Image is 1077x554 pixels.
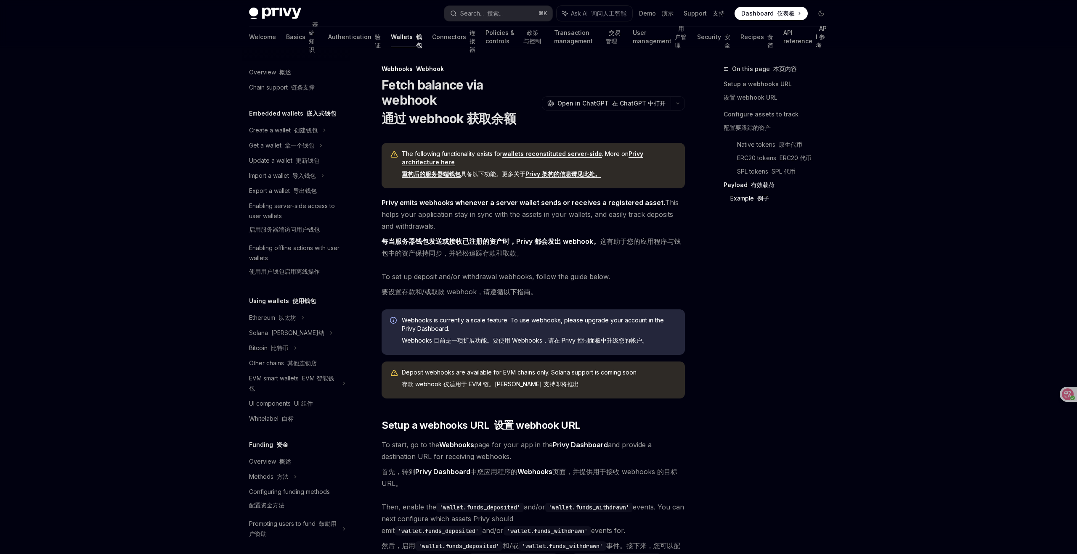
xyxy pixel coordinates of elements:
h1: Fetch balance via webhook [382,77,538,129]
font: 仪表板 [777,10,795,17]
a: Policies & controls 政策与控制 [485,27,544,47]
font: 拿一个钱包 [285,142,314,149]
span: On this page [732,64,797,74]
span: ⌘ K [538,10,547,17]
button: Toggle dark mode [814,7,828,20]
font: 例子 [757,195,769,202]
div: Other chains [249,358,317,368]
font: 导入钱包 [292,172,316,179]
code: 'wallet.funds_withdrawn' [545,503,633,512]
a: Overview 概述 [242,65,350,80]
a: ERC20 tokens ERC20 代币 [737,151,835,165]
font: 其他连锁店 [287,359,317,367]
font: 存款 webhook 仅适用于 EVM 链。[PERSON_NAME] 支持即将推出 [402,380,579,388]
font: 支持 [713,10,724,17]
svg: Warning [390,369,398,377]
font: API 参考 [816,25,827,49]
font: 通过 webhook 获取余额 [382,111,516,126]
font: Webhooks 目前是一项扩展功能。要使用 Webhooks，请在 Privy 控制面板中升级您的帐户。 [402,337,648,344]
a: Enabling offline actions with user wallets使用用户钱包启用离线操作 [242,240,350,282]
font: 使用钱包 [292,297,316,304]
a: Connectors 连接器 [432,27,475,47]
a: Overview 概述 [242,454,350,469]
a: Export a wallet 导出钱包 [242,183,350,198]
div: Prompting users to fund [249,519,337,539]
div: Create a wallet [249,125,318,135]
div: Export a wallet [249,186,317,196]
font: 方法 [277,473,289,480]
span: This helps your application stay in sync with the assets in your wallets, and easily track deposi... [382,197,685,262]
font: UI 组件 [294,400,313,407]
strong: Webhooks [517,467,552,476]
a: Basics 基础知识 [286,27,318,47]
a: Native tokens 原生代币 [737,138,835,151]
font: Webhook [416,65,444,72]
a: Whitelabel 白标 [242,411,350,426]
font: 原生代币 [779,141,802,148]
code: 'wallet.funds_deposited' [436,503,524,512]
span: Webhooks is currently a scale feature. To use webhooks, please upgrade your account in the Privy ... [402,316,676,348]
a: Configuring funding methods配置资金方法 [242,484,350,516]
font: 基础知识 [309,21,318,53]
div: Ethereum [249,313,296,323]
div: Overview [249,456,291,467]
a: Privy Dashboard [553,441,608,449]
div: Methods [249,472,289,482]
code: 'wallet.funds_withdrawn' [504,526,591,536]
font: 钱包 [416,33,422,49]
span: To start, go to the page for your app in the and provide a destination URL for receiving webhooks. [382,439,685,493]
font: [PERSON_NAME]纳 [271,329,324,336]
font: 询问人工智能 [591,10,626,17]
font: 启用服务器端访问用户钱包 [249,226,320,233]
font: 设置 webhook URL [724,94,777,101]
a: Payload 有效载荷 [724,178,835,192]
code: 'wallet.funds_deposited' [415,541,503,551]
h5: Embedded wallets [249,108,336,119]
font: 设置 webhook URL [494,419,581,431]
a: Welcome [249,27,276,47]
a: Dashboard 仪表板 [735,7,808,20]
font: 使用用户钱包启用离线操作 [249,268,320,275]
strong: Webhooks [439,441,474,449]
font: 有效载荷 [751,181,775,188]
div: Whitelabel [249,414,294,424]
a: Update a wallet 更新钱包 [242,153,350,168]
font: 更新钱包 [296,157,319,164]
font: 本页内容 [773,65,797,72]
div: Get a wallet [249,140,314,150]
a: Support 支持 [684,9,724,18]
a: Recipes 食谱 [740,27,773,47]
span: Ask AI [571,9,626,18]
h5: Funding [249,440,288,450]
font: SPL 代币 [772,168,796,175]
a: 重构后的服务器端钱包 [402,170,461,178]
a: Chain support 链条支撑 [242,80,350,95]
button: Ask AI 询问人工智能 [557,6,632,21]
svg: Info [390,317,398,325]
font: 比特币 [271,344,289,351]
a: Example 例子 [730,192,835,205]
font: 在 ChatGPT 中打开 [612,100,666,107]
a: Privy Dashboard [415,467,470,476]
font: 以太坊 [279,314,296,321]
div: UI components [249,398,313,409]
span: Open in ChatGPT [557,99,666,108]
font: 政策与控制 [523,29,541,45]
font: 嵌入式钱包 [307,110,336,117]
a: Setup a webhooks URL设置 webhook URL [724,77,835,108]
a: Enabling server-side access to user wallets启用服务器端访问用户钱包 [242,198,350,240]
a: Webhooks [517,467,552,476]
div: Solana [249,328,324,338]
a: Configure assets to track配置要跟踪的资产 [724,108,835,138]
button: Open in ChatGPT 在 ChatGPT 中打开 [542,96,671,111]
a: Webhooks [439,441,474,449]
div: Bitcoin [249,343,289,353]
font: 搜索... [487,10,503,17]
div: EVM smart wallets [249,373,337,393]
span: Dashboard [741,9,795,18]
a: API reference API 参考 [783,27,828,47]
font: 概述 [279,458,291,465]
strong: 每当服务器钱包发送或接收已注册的资产时，Privy 都会发出 webhook。 [382,237,600,245]
a: Authentication 验证 [328,27,381,47]
font: 配置要跟踪的资产 [724,124,771,131]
